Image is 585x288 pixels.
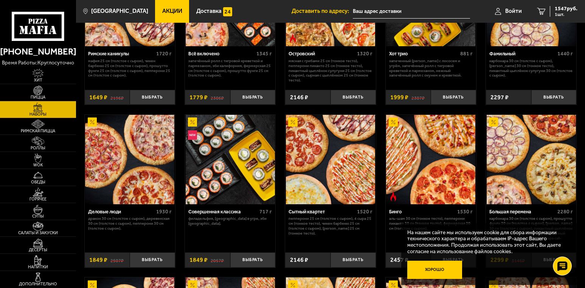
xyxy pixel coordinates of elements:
[188,130,197,139] img: Новинка
[489,51,556,56] div: Фамильный
[505,8,522,14] span: Войти
[489,209,556,214] div: Большая перемена
[88,51,154,56] div: Римские каникулы
[407,230,566,255] p: На нашем сайте мы используем cookie для сбора информации технического характера и обрабатываем IP...
[489,117,498,127] img: Акционный
[88,209,154,214] div: Деловые люди
[389,209,455,214] div: Бинго
[88,59,172,78] p: Мафия 25 см (толстое с сыром), Чикен Барбекю 25 см (толстое с сыром), Прошутто Фунги 25 см (толст...
[353,5,470,19] input: Ваш адрес доставки
[230,90,276,105] button: Выбрать
[289,216,372,236] p: Пепперони 25 см (толстое с сыром), 4 сыра 25 см (тонкое тесто), Чикен Барбекю 25 см (толстое с сы...
[89,94,107,100] span: 1649 ₽
[189,94,208,100] span: 1779 ₽
[196,8,222,14] span: Доставка
[486,115,576,204] a: АкционныйБольшая перемена
[256,50,272,57] span: 1345 г
[288,117,297,127] img: Акционный
[89,257,107,263] span: 1849 ₽
[531,90,577,105] button: Выбрать
[557,208,573,215] span: 2280 г
[223,7,232,16] img: 15daf4d41897b9f0e9f617042186c801.svg
[185,115,275,204] a: АкционныйНовинкаСовершенная классика
[188,51,254,56] div: Всё включено
[386,115,475,204] img: Бинго
[357,50,372,57] span: 1320 г
[188,117,197,127] img: Акционный
[289,51,355,56] div: Островский
[156,208,172,215] span: 1930 г
[489,59,573,78] p: Карбонара 30 см (толстое с сыром), [PERSON_NAME] 30 см (тонкое тесто), Пикантный цыплёнок сулугун...
[85,115,174,204] img: Деловые люди
[389,51,458,56] div: Хот трио
[88,117,97,127] img: Акционный
[211,94,224,100] s: 2306 ₽
[162,8,182,14] span: Акции
[189,257,208,263] span: 1849 ₽
[285,115,376,204] a: АкционныйСытный квартет
[555,12,577,17] span: 1 шт.
[88,216,172,231] p: Дракон 30 см (толстое с сыром), Деревенская 30 см (толстое с сыром), Пепперони 30 см (толстое с с...
[289,59,372,83] p: Мясная с грибами 25 см (тонкое тесто), Пепперони Пиканто 25 см (тонкое тесто), Пикантный цыплёнок...
[188,209,258,214] div: Совершенная классика
[331,252,376,267] button: Выбрать
[407,261,462,279] button: Хорошо
[85,115,175,204] a: АкционныйДеловые люди
[460,50,473,57] span: 881 г
[557,50,573,57] span: 1440 г
[487,115,576,204] img: Большая перемена
[91,8,148,14] span: [GEOGRAPHIC_DATA]
[286,115,375,204] img: Сытный квартет
[290,94,308,100] span: 2146 ₽
[331,90,376,105] button: Выбрать
[386,115,476,204] a: АкционныйОстрое блюдоБинго
[288,34,297,43] img: Острое блюдо
[390,257,408,263] span: 2457 ₽
[411,94,425,100] s: 2307 ₽
[110,257,124,263] s: 2507 ₽
[489,216,573,246] p: Карбонара 30 см (толстое с сыром), Прошутто Фунги 30 см (толстое с сыром), [PERSON_NAME] 30 см (т...
[357,208,372,215] span: 1520 г
[389,59,473,78] p: Запеченный [PERSON_NAME] с лососем и угрём, Запечённый ролл с тигровой креветкой и пармезаном, Не...
[555,6,577,11] span: 1547 руб.
[490,94,509,100] span: 2297 ₽
[130,252,175,267] button: Выбрать
[188,59,272,78] p: Запечённый ролл с тигровой креветкой и пармезаном, Эби Калифорния, Фермерская 25 см (толстое с сы...
[389,216,473,231] p: Аль-Шам 30 см (тонкое тесто), Пепперони Пиканто 30 см (тонкое тесто), Фермерская 30 см (толстое с...
[110,94,124,100] s: 2196 ₽
[186,115,275,204] img: Совершенная классика
[289,209,355,214] div: Сытный квартет
[390,94,408,100] span: 1999 ₽
[389,192,398,201] img: Острое блюдо
[431,90,476,105] button: Выбрать
[156,50,172,57] span: 1720 г
[130,90,175,105] button: Выбрать
[292,8,353,14] span: Доставить по адресу:
[259,208,272,215] span: 717 г
[290,257,308,263] span: 2146 ₽
[457,208,473,215] span: 1530 г
[230,252,276,267] button: Выбрать
[188,216,272,226] p: Филадельфия, [GEOGRAPHIC_DATA] в угре, Эби [GEOGRAPHIC_DATA].
[389,117,398,127] img: Акционный
[211,257,224,263] s: 2057 ₽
